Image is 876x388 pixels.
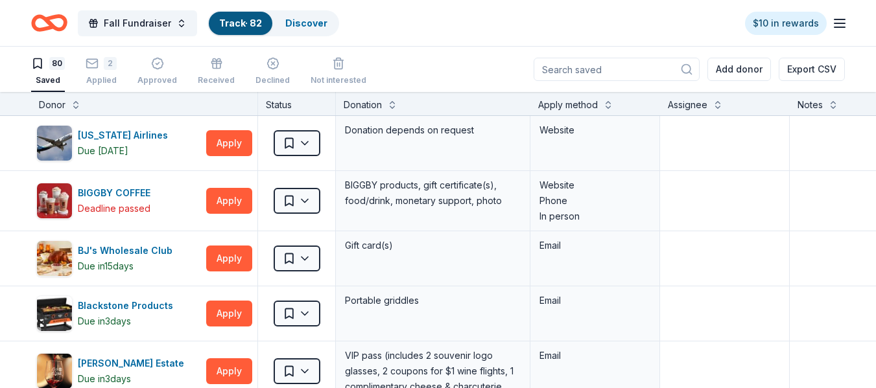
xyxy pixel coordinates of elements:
[539,238,650,253] div: Email
[668,97,707,113] div: Assignee
[78,185,156,201] div: BIGGBY COFFEE
[206,130,252,156] button: Apply
[539,193,650,209] div: Phone
[37,126,72,161] img: Image for Alaska Airlines
[219,17,262,29] a: Track· 82
[258,92,336,115] div: Status
[198,75,235,86] div: Received
[37,183,72,218] img: Image for BIGGBY COFFEE
[311,75,366,86] div: Not interested
[104,16,171,31] span: Fall Fundraiser
[206,188,252,214] button: Apply
[707,58,771,81] button: Add donor
[198,52,235,92] button: Received
[78,258,134,274] div: Due in 15 days
[78,356,189,371] div: [PERSON_NAME] Estate
[311,52,366,92] button: Not interested
[37,296,72,331] img: Image for Blackstone Products
[539,293,650,308] div: Email
[36,125,201,161] button: Image for Alaska Airlines[US_STATE] AirlinesDue [DATE]
[78,143,128,159] div: Due [DATE]
[137,75,177,86] div: Approved
[344,236,522,255] div: Gift card(s)
[344,291,522,310] div: Portable griddles
[78,10,197,36] button: Fall Fundraiser
[344,176,522,210] div: BIGGBY products, gift certificate(s), food/drink, monetary support, photo
[206,301,252,326] button: Apply
[344,97,382,113] div: Donation
[104,57,117,70] div: 2
[49,57,65,70] div: 80
[31,8,67,38] a: Home
[78,201,150,216] div: Deadline passed
[539,122,650,138] div: Website
[798,97,823,113] div: Notes
[285,17,327,29] a: Discover
[745,12,827,35] a: $10 in rewards
[78,314,131,329] div: Due in 3 days
[86,52,117,92] button: 2Applied
[78,298,178,314] div: Blackstone Products
[207,10,339,36] button: Track· 82Discover
[137,52,177,92] button: Approved
[36,295,201,332] button: Image for Blackstone ProductsBlackstone ProductsDue in3days
[31,52,65,92] button: 80Saved
[78,371,131,387] div: Due in 3 days
[539,348,650,363] div: Email
[344,121,522,139] div: Donation depends on request
[779,58,845,81] button: Export CSV
[539,177,650,193] div: Website
[255,52,290,92] button: Declined
[39,97,65,113] div: Donor
[36,183,201,219] button: Image for BIGGBY COFFEEBIGGBY COFFEEDeadline passed
[539,209,650,224] div: In person
[31,75,65,86] div: Saved
[86,75,117,86] div: Applied
[36,240,201,277] button: Image for BJ's Wholesale ClubBJ's Wholesale ClubDue in15days
[534,58,700,81] input: Search saved
[206,358,252,384] button: Apply
[78,243,178,258] div: BJ's Wholesale Club
[255,75,290,86] div: Declined
[206,245,252,271] button: Apply
[37,241,72,276] img: Image for BJ's Wholesale Club
[538,97,598,113] div: Apply method
[78,128,173,143] div: [US_STATE] Airlines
